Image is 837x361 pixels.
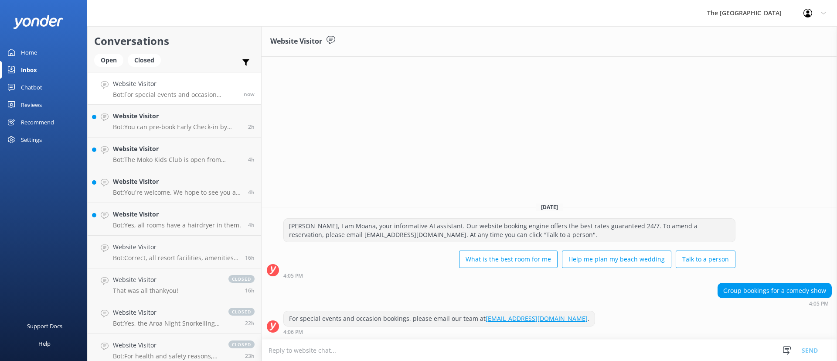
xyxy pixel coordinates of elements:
button: What is the best room for me [459,251,558,268]
span: Sep 05 2025 04:45pm (UTC -10:00) Pacific/Honolulu [245,352,255,360]
div: Group bookings for a comedy show [718,283,831,298]
span: Sep 06 2025 11:20am (UTC -10:00) Pacific/Honolulu [248,221,255,229]
a: Website VisitorBot:Correct, all resort facilities, amenities, and services are reserved exclusive... [88,236,261,268]
div: Sep 06 2025 04:05pm (UTC -10:00) Pacific/Honolulu [283,272,735,278]
span: Sep 05 2025 05:08pm (UTC -10:00) Pacific/Honolulu [245,320,255,327]
span: Sep 06 2025 04:05pm (UTC -10:00) Pacific/Honolulu [244,90,255,98]
h4: Website Visitor [113,340,220,350]
span: Sep 06 2025 11:58am (UTC -10:00) Pacific/Honolulu [248,156,255,163]
div: Help [38,335,51,352]
strong: 4:06 PM [283,330,303,335]
p: Bot: For health and safety reasons, we do not offer a public grilling station at the resort. [113,352,220,360]
p: Bot: Yes, the Aroa Night Snorkelling experience is available every [DATE] at 8pm. You can book th... [113,320,220,327]
div: Reviews [21,96,42,113]
div: Recommend [21,113,54,131]
h4: Website Visitor [113,210,241,219]
span: closed [228,275,255,283]
div: Chatbot [21,79,42,96]
span: Sep 06 2025 11:46am (UTC -10:00) Pacific/Honolulu [248,189,255,196]
a: Website VisitorBot:Yes, the Aroa Night Snorkelling experience is available every [DATE] at 8pm. Y... [88,301,261,334]
div: Support Docs [27,317,62,335]
div: Sep 06 2025 04:05pm (UTC -10:00) Pacific/Honolulu [718,300,832,306]
span: Sep 05 2025 11:59pm (UTC -10:00) Pacific/Honolulu [245,254,255,261]
div: For special events and occasion bookings, please email our team at . [284,311,595,326]
button: Talk to a person [676,251,735,268]
img: yonder-white-logo.png [13,15,63,29]
div: Closed [128,54,161,67]
div: [PERSON_NAME], I am Moana, your informative AI assistant. Our website booking engine offers the b... [284,219,735,242]
div: Settings [21,131,42,148]
p: That was all thankyou! [113,287,178,295]
a: Website VisitorBot:Yes, all rooms have a hairdryer in them.4h [88,203,261,236]
div: Sep 06 2025 04:06pm (UTC -10:00) Pacific/Honolulu [283,329,595,335]
p: Bot: Correct, all resort facilities, amenities, and services are reserved exclusively for in-hous... [113,254,238,262]
p: Bot: Yes, all rooms have a hairdryer in them. [113,221,241,229]
a: [EMAIL_ADDRESS][DOMAIN_NAME] [486,314,588,323]
h4: Website Visitor [113,111,242,121]
h4: Website Visitor [113,308,220,317]
p: Bot: The Moko Kids Club is open from [DATE] to [DATE] with three sessions: 9am-12noon, 2pm-5pm, a... [113,156,242,164]
a: Website VisitorBot:You're welcome. We hope to see you at The [GEOGRAPHIC_DATA] soon!4h [88,170,261,203]
a: Website VisitorBot:You can pre-book Early Check-in by paying: - 10% of the nightly room rate on o... [88,105,261,138]
h4: Website Visitor [113,144,242,154]
span: Sep 06 2025 01:27pm (UTC -10:00) Pacific/Honolulu [248,123,255,131]
h4: Website Visitor [113,242,238,252]
strong: 4:05 PM [809,301,829,306]
p: Bot: You're welcome. We hope to see you at The [GEOGRAPHIC_DATA] soon! [113,189,242,196]
h4: Website Visitor [113,79,237,89]
h4: Website Visitor [113,177,242,186]
p: Bot: For special events and occasion bookings, please email our team at [EMAIL_ADDRESS][DOMAIN_NA... [113,91,237,99]
span: closed [228,340,255,348]
h3: Website Visitor [270,36,322,47]
a: Open [94,55,128,65]
div: Inbox [21,61,37,79]
a: Closed [128,55,165,65]
div: Home [21,44,37,61]
strong: 4:05 PM [283,273,303,278]
a: Website VisitorThat was all thankyou!closed16h [88,268,261,301]
button: Help me plan my beach wedding [562,251,671,268]
h4: Website Visitor [113,275,178,285]
h2: Conversations [94,33,255,49]
div: Open [94,54,123,67]
a: Website VisitorBot:The Moko Kids Club is open from [DATE] to [DATE] with three sessions: 9am-12no... [88,138,261,170]
span: [DATE] [536,203,563,211]
span: Sep 05 2025 11:22pm (UTC -10:00) Pacific/Honolulu [245,287,255,294]
p: Bot: You can pre-book Early Check-in by paying: - 10% of the nightly room rate on our website per... [113,123,242,131]
span: closed [228,308,255,316]
a: Website VisitorBot:For special events and occasion bookings, please email our team at [EMAIL_ADDR... [88,72,261,105]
